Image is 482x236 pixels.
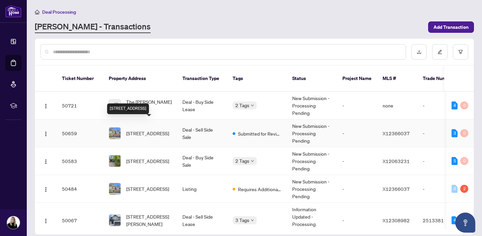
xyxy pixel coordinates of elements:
[383,130,410,136] span: X12366037
[177,92,227,120] td: Deal - Buy Side Lease
[460,101,468,109] div: 0
[460,157,468,165] div: 0
[411,44,427,60] button: download
[57,92,103,120] td: 50721
[460,129,468,137] div: 0
[460,185,468,193] div: 2
[235,101,249,109] span: 2 Tags
[433,22,469,32] span: Add Transaction
[126,157,169,165] span: [STREET_ADDRESS]
[43,187,49,192] img: Logo
[41,128,51,139] button: Logo
[126,213,172,228] span: [STREET_ADDRESS][PERSON_NAME]
[437,50,442,54] span: edit
[377,66,417,92] th: MLS #
[227,66,287,92] th: Tags
[57,66,103,92] th: Ticket Number
[417,175,464,203] td: -
[337,147,377,175] td: -
[452,216,458,224] div: 4
[126,185,169,192] span: [STREET_ADDRESS]
[383,217,410,223] span: X12308982
[452,157,458,165] div: 5
[417,50,421,54] span: download
[235,216,249,224] span: 3 Tags
[287,120,337,147] td: New Submission - Processing Pending
[41,100,51,111] button: Logo
[383,102,393,108] span: none
[452,101,458,109] div: 4
[235,157,249,165] span: 2 Tags
[337,92,377,120] td: -
[5,5,21,17] img: logo
[43,131,49,137] img: Logo
[43,218,49,224] img: Logo
[41,215,51,226] button: Logo
[103,66,177,92] th: Property Address
[35,10,39,14] span: home
[337,175,377,203] td: -
[417,66,464,92] th: Trade Number
[177,120,227,147] td: Deal - Sell Side Sale
[238,185,282,193] span: Requires Additional Docs
[177,175,227,203] td: Listing
[7,216,20,229] img: Profile Icon
[417,147,464,175] td: -
[107,103,149,114] div: [STREET_ADDRESS]
[109,155,120,167] img: thumbnail-img
[109,215,120,226] img: thumbnail-img
[126,130,169,137] span: [STREET_ADDRESS]
[57,147,103,175] td: 50583
[417,120,464,147] td: -
[57,175,103,203] td: 50484
[428,21,474,33] button: Add Transaction
[109,183,120,194] img: thumbnail-img
[417,92,464,120] td: -
[109,100,120,111] img: thumbnail-img
[238,130,282,137] span: Submitted for Review
[453,44,468,60] button: filter
[126,98,172,113] span: The [PERSON_NAME] at [STREET_ADDRESS]
[458,50,463,54] span: filter
[109,128,120,139] img: thumbnail-img
[383,186,410,192] span: X12366037
[287,92,337,120] td: New Submission - Processing Pending
[177,147,227,175] td: Deal - Buy Side Sale
[337,66,377,92] th: Project Name
[42,9,76,15] span: Deal Processing
[432,44,448,60] button: edit
[35,21,151,33] a: [PERSON_NAME] - Transactions
[57,120,103,147] td: 50659
[452,185,458,193] div: 0
[41,156,51,166] button: Logo
[287,175,337,203] td: New Submission - Processing Pending
[251,159,254,163] span: down
[287,66,337,92] th: Status
[337,120,377,147] td: -
[383,158,410,164] span: X12063231
[287,147,337,175] td: New Submission - Processing Pending
[251,219,254,222] span: down
[251,104,254,107] span: down
[41,183,51,194] button: Logo
[43,103,49,109] img: Logo
[452,129,458,137] div: 3
[43,159,49,164] img: Logo
[177,66,227,92] th: Transaction Type
[455,213,475,233] button: Open asap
